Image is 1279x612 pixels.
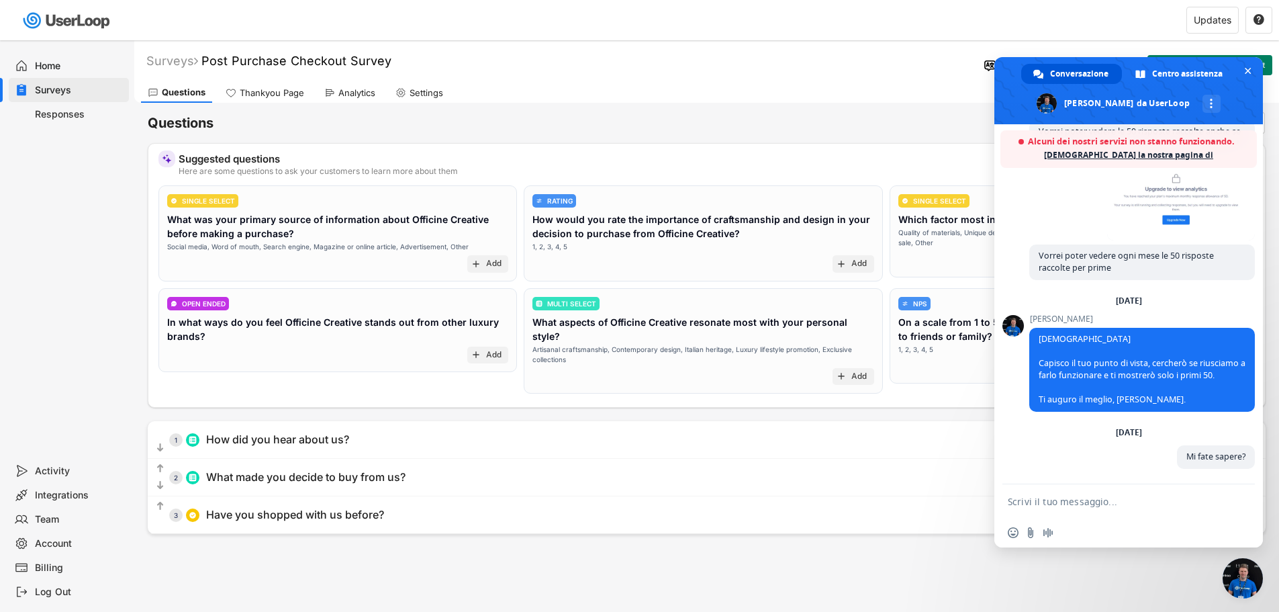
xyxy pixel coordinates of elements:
[240,87,304,99] div: Thankyou Page
[836,259,847,269] button: add
[486,350,502,361] div: Add
[898,228,1239,248] div: Quality of materials, Unique design, Brand reputation, Influence of Italian heritage, Special pro...
[169,437,183,443] div: 1
[902,198,908,204] img: CircleTickMinorWhite.svg
[1202,95,1221,113] div: Altri canali
[171,198,177,204] img: CircleTickMinorWhite.svg
[851,371,867,382] div: Add
[1223,558,1263,599] div: Chiudere la chat
[35,84,124,97] div: Surveys
[35,489,124,502] div: Integrations
[1044,149,1213,170] a: [DEMOGRAPHIC_DATA] la nostra pagina di stato
[532,212,873,241] div: How would you rate the importance of craftsmanship and design in your decision to purchase from O...
[167,242,469,252] div: Social media, Word of mouth, Search engine, Magazine or online article, Advertisement, Other
[1039,126,1241,149] span: Vorrei poter vedere le 50 risposte raccolte anche se ho superato il limite e ne abbiamo collezion...
[201,54,391,68] font: Post Purchase Checkout Survey
[35,586,124,599] div: Log Out
[536,300,542,307] img: ListMajor.svg
[913,198,966,204] div: SINGLE SELECT
[1021,64,1122,84] div: Conversazione
[169,474,183,481] div: 2
[1007,136,1250,147] span: Alcuni dei nostri servizi non stanno funzionando.
[146,53,198,69] div: Surveys
[1241,64,1255,78] span: Chiudere la chat
[1008,527,1019,538] span: Inserisci una emoji
[547,198,573,204] div: RATING
[1186,451,1245,462] span: Mi fate sapere?
[902,300,908,307] img: AdjustIcon.svg
[148,114,214,132] h6: Questions
[913,300,927,307] div: NPS
[35,465,124,478] div: Activity
[532,315,873,343] div: What aspects of Officine Creative resonate most with your personal style?
[1123,64,1236,84] div: Centro assistenza
[1007,150,1250,161] span: per ulteriori aggiornamenti.
[35,60,124,73] div: Home
[154,479,166,492] button: 
[1116,429,1142,437] div: [DATE]
[162,154,172,164] img: MagicMajor%20%28Purple%29.svg
[35,562,124,574] div: Billing
[1039,333,1245,405] span: [DEMOGRAPHIC_DATA] Capisco il tuo punto di vista, cercherò se riusciamo a farlo funzionare e ti m...
[1253,13,1264,26] text: 
[179,167,1228,175] div: Here are some questions to ask your customers to learn more about them
[1043,527,1053,538] span: Registra un messaggio audio
[171,300,177,307] img: ConversationMinor.svg
[983,58,997,73] img: Language%20Icon.svg
[35,108,124,121] div: Responses
[154,441,166,455] button: 
[206,470,406,484] div: What made you decide to buy from us?
[536,198,542,204] img: AdjustIcon.svg
[35,513,124,526] div: Team
[206,508,384,522] div: Have you shopped with us before?
[1050,64,1108,84] span: Conversazione
[1039,250,1214,273] span: Vorrei poter vedere ogni mese le 50 risposte raccolte per prime
[471,349,481,360] button: add
[898,345,933,355] div: 1, 2, 3, 4, 5
[189,474,197,482] img: ListMajor.svg
[154,500,166,513] button: 
[410,87,443,99] div: Settings
[35,537,124,550] div: Account
[179,154,1228,164] div: Suggested questions
[1194,15,1231,25] div: Updates
[169,512,183,519] div: 3
[154,462,166,476] button: 
[338,87,375,99] div: Analytics
[1152,64,1223,84] span: Centro assistenza
[532,242,567,252] div: 1, 2, 3, 4, 5
[1116,297,1142,305] div: [DATE]
[162,87,205,98] div: Questions
[167,212,508,241] div: What was your primary source of information about Officine Creative before making a purchase?
[1253,14,1265,26] button: 
[167,315,508,343] div: In what ways do you feel Officine Creative stands out from other luxury brands?
[532,345,873,365] div: Artisanal craftsmanship, Contemporary design, Italian heritage, Luxury lifestyle promotion, Exclu...
[157,500,164,512] text: 
[1008,496,1220,508] textarea: Scrivi il tuo messaggio...
[471,259,481,269] button: add
[20,7,115,34] img: userloop-logo-01.svg
[851,259,867,269] div: Add
[189,436,197,444] img: ListMajor.svg
[486,259,502,269] div: Add
[1147,55,1272,75] button: Add to Shopify Checkout
[1025,527,1036,538] span: Invia un file
[182,198,235,204] div: SINGLE SELECT
[1029,314,1255,324] span: [PERSON_NAME]
[157,480,164,491] text: 
[836,371,847,382] button: add
[898,315,1239,343] div: On a scale from 1 to 5, how likely are you to recommend Officine Creative to friends or family?
[189,511,197,519] img: CircleTickMinorWhite.svg
[206,433,349,447] div: How did you hear about us?
[157,442,164,453] text: 
[547,300,596,307] div: MULTI SELECT
[182,300,226,307] div: OPEN ENDED
[898,212,1212,226] div: Which factor most influenced your decision to buy from us [DATE]?
[157,463,164,474] text: 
